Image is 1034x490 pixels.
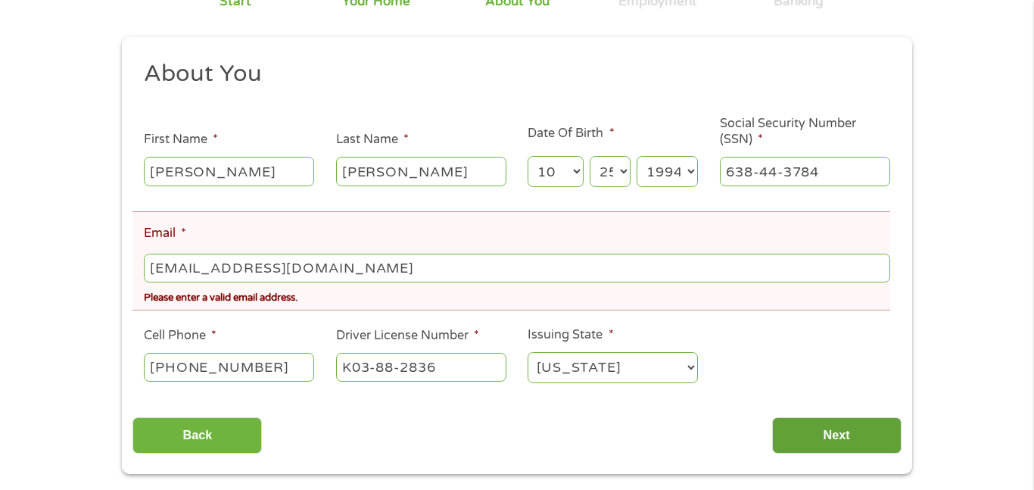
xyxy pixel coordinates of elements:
[772,417,902,454] input: Next
[144,286,890,306] div: Please enter a valid email address.
[720,157,890,186] input: 078-05-1120
[528,126,614,142] label: Date Of Birth
[144,157,314,186] input: John
[336,328,479,344] label: Driver License Number
[144,328,216,344] label: Cell Phone
[144,353,314,382] input: (541) 754-3010
[720,116,890,148] label: Social Security Number (SSN)
[144,132,218,148] label: First Name
[132,417,262,454] input: Back
[336,132,409,148] label: Last Name
[144,226,186,242] label: Email
[144,59,880,89] h2: About You
[336,157,506,186] input: Smith
[144,254,890,282] input: john@gmail.com
[528,327,613,343] label: Issuing State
